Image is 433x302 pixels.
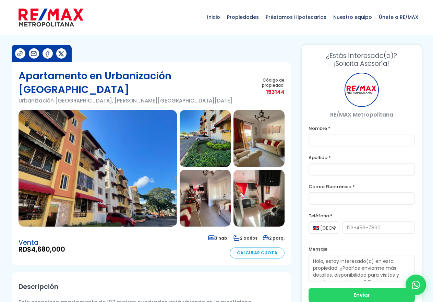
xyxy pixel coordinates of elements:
img: Compartir [16,50,24,57]
span: Préstamos Hipotecarios [262,7,330,27]
a: Calcular Cuota [230,247,285,258]
span: RD$ [19,246,65,253]
span: Nuestro equipo [330,7,375,27]
span: ¿Estás Interesado(a)? [309,52,415,60]
h2: Descripción [19,279,285,294]
span: 3 hab. [208,235,228,241]
span: 153144 [245,88,285,96]
span: 2 parq. [263,235,285,241]
img: Apartamento en Urbanización El Brisal [19,110,177,227]
span: 2 baños [233,235,257,241]
img: Apartamento en Urbanización El Brisal [233,170,285,227]
label: Correo Electrónico * [309,182,415,191]
span: Inicio [204,7,224,27]
p: RE/MAX Metropolitana [309,110,415,119]
img: Apartamento en Urbanización El Brisal [180,170,231,227]
h1: Apartamento en Urbanización [GEOGRAPHIC_DATA] [19,69,245,96]
span: Venta [19,239,65,246]
label: Mensaje [309,245,415,253]
img: Apartamento en Urbanización El Brisal [180,110,231,167]
span: Código de propiedad: [245,77,285,88]
h3: ¡Solicita Asesoría! [309,52,415,68]
input: 123-456-7890 [342,221,415,234]
span: Únete a RE/MAX [375,7,422,27]
span: 4,680,000 [31,245,65,254]
p: Urbanización [GEOGRAPHIC_DATA], [PERSON_NAME][GEOGRAPHIC_DATA][DATE] [19,96,245,105]
img: remax-metropolitana-logo [19,7,83,28]
img: Compartir [44,50,51,57]
button: Enviar [309,288,415,302]
label: Teléfono * [309,212,415,220]
textarea: Hola, estoy interesado(a) en esta propiedad. ¿Podrías enviarme más detalles, disponibilidad para ... [309,255,415,281]
img: Apartamento en Urbanización El Brisal [233,110,285,167]
label: Apellido * [309,153,415,162]
label: Nombre * [309,124,415,133]
span: Propiedades [224,7,262,27]
div: RE/MAX Metropolitana [345,73,379,107]
img: Compartir [30,50,37,57]
img: Compartir [58,50,65,57]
